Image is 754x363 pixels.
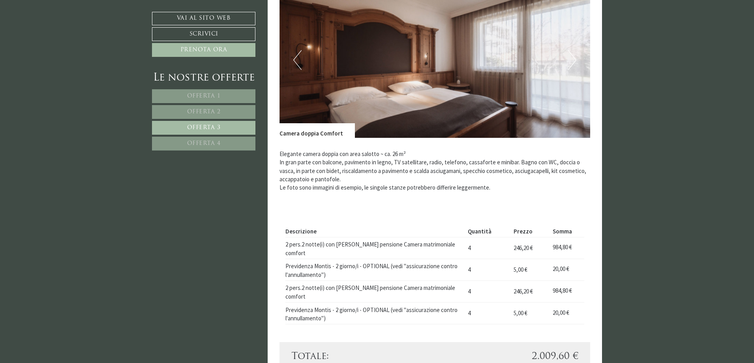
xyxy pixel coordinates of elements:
td: 20,00 € [550,303,584,324]
td: 2 pers.2 notte(i) con [PERSON_NAME] pensione Camera matrimoniale comfort [285,280,465,302]
td: 2 pers.2 notte(i) con [PERSON_NAME] pensione Camera matrimoniale comfort [285,237,465,259]
button: Invia [268,208,311,222]
div: lunedì [141,6,170,19]
button: Next [568,50,576,70]
div: Camera doppia Comfort [279,123,355,137]
th: Prezzo [510,226,550,237]
p: Elegante camera doppia con area salotto ~ ca. 26 m² In gran parte con balcone, pavimento in legno... [279,150,591,192]
div: Le nostre offerte [152,71,255,85]
td: 4 [465,280,510,302]
td: 4 [465,237,510,259]
span: 5,00 € [514,309,527,317]
small: 09:31 [12,37,105,42]
th: Descrizione [285,226,465,237]
th: Somma [550,226,584,237]
td: Previdenza Montis - 2 giorno/i - OPTIONAL (vedi "assicurazione contro l'annullamento") [285,259,465,280]
td: Previdenza Montis - 2 giorno/i - OPTIONAL (vedi "assicurazione contro l'annullamento") [285,303,465,324]
span: 246,20 € [514,288,533,295]
div: Montis – Active Nature Spa [12,23,105,28]
a: Vai al sito web [152,12,255,25]
td: 20,00 € [550,259,584,280]
span: 5,00 € [514,266,527,273]
th: Quantità [465,226,510,237]
td: 984,80 € [550,280,584,302]
span: Offerta 3 [187,125,221,131]
span: Offerta 2 [187,109,221,115]
a: Scrivici [152,27,255,41]
span: 246,20 € [514,244,533,252]
span: Offerta 4 [187,141,221,147]
div: Buon giorno, come possiamo aiutarla? [6,21,109,43]
td: 4 [465,303,510,324]
td: 984,80 € [550,237,584,259]
td: 4 [465,259,510,280]
a: Prenota ora [152,43,255,57]
span: Offerta 1 [187,93,221,99]
button: Previous [293,50,302,70]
